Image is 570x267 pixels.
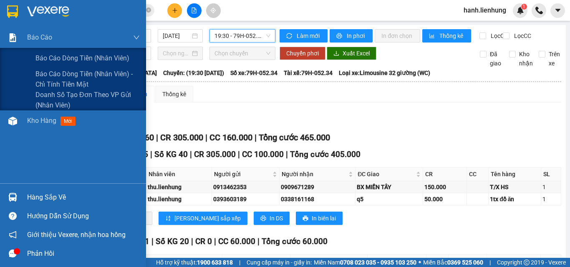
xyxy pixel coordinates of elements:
[280,29,328,42] button: syncLàm mới
[259,132,330,142] span: Tổng cước 465.000
[247,258,312,267] span: Cung cấp máy in - giấy in:
[270,214,283,223] span: In DS
[27,117,56,125] span: Kho hàng
[423,258,483,267] span: Miền Bắc
[27,191,140,204] div: Hàng sắp về
[167,3,182,18] button: plus
[542,195,560,204] div: 1
[187,3,202,18] button: file-add
[286,150,288,159] span: |
[8,193,17,202] img: warehouse-icon
[303,215,308,222] span: printer
[134,237,149,246] span: SL 1
[197,259,233,266] strong: 1900 633 818
[516,50,536,68] span: Kho nhận
[535,7,543,14] img: phone-icon
[238,150,240,159] span: |
[160,132,203,142] span: CR 305.000
[35,69,140,90] span: Báo cáo dòng tiền (nhân viên) - chỉ tính tiền mặt
[489,258,491,267] span: |
[554,7,562,14] span: caret-down
[213,195,277,204] div: 0393603189
[27,32,52,42] span: Báo cáo
[281,195,354,204] div: 0338161168
[524,260,530,265] span: copyright
[333,50,339,57] span: download
[191,7,197,13] span: file-add
[162,90,186,99] div: Thống kê
[424,195,466,204] div: 50.000
[347,31,366,40] span: In phơi
[151,237,154,246] span: |
[174,214,241,223] span: [PERSON_NAME] sắp xếp
[9,212,17,220] span: question-circle
[358,170,414,179] span: ĐC Giao
[487,31,509,40] span: Lọc CR
[148,182,211,192] div: thu.lienhung
[218,237,255,246] span: CC 60.000
[191,237,193,246] span: |
[375,29,420,42] button: In đơn chọn
[439,31,464,40] span: Thống kê
[447,259,483,266] strong: 0369 525 060
[224,257,282,266] span: Người gửi
[159,212,247,225] button: sort-ascending[PERSON_NAME] sắp xếp
[230,68,277,77] span: Số xe: 79H-052.34
[239,258,240,267] span: |
[467,167,489,181] th: CC
[214,237,216,246] span: |
[357,182,421,192] div: BX MIỀN TÂY
[429,33,436,40] span: bar-chart
[27,210,140,222] div: Hướng dẫn sử dụng
[545,50,563,68] span: Trên xe
[522,4,525,10] span: 1
[550,3,565,18] button: caret-down
[165,215,171,222] span: sort-ascending
[255,132,257,142] span: |
[163,68,224,77] span: Chuyến: (19:30 [DATE])
[542,182,560,192] div: 1
[424,182,466,192] div: 150.000
[190,150,192,159] span: |
[195,237,212,246] span: CR 0
[148,195,211,204] div: thu.lienhung
[206,3,221,18] button: aim
[156,237,189,246] span: Số KG 20
[312,214,336,223] span: In biên lai
[541,167,561,181] th: SL
[314,258,416,267] span: Miền Nam
[27,230,126,240] span: Giới thiệu Vexere, nhận hoa hồng
[214,47,270,60] span: Chọn chuyến
[35,53,129,63] span: Báo cáo dòng tiền (nhân viên)
[163,49,190,58] input: Chọn ngày
[9,250,17,257] span: message
[290,150,361,159] span: Tổng cước 405.000
[194,150,236,159] span: CR 305.000
[8,117,17,125] img: warehouse-icon
[210,7,216,13] span: aim
[205,132,207,142] span: |
[370,257,418,266] span: ĐC Giao
[163,31,190,40] input: 15/08/2025
[214,30,270,42] span: 19:30 - 79H-052.34
[214,170,270,179] span: Người gửi
[154,150,188,159] span: Số KG 40
[146,167,212,181] th: Nhân viên
[8,33,17,42] img: solution-icon
[281,182,354,192] div: 0909671289
[280,47,325,60] button: Chuyển phơi
[490,195,539,204] div: 1tx đồ ăn
[262,237,328,246] span: Tổng cước 60.000
[254,212,290,225] button: printerIn DS
[282,170,347,179] span: Người nhận
[9,231,17,239] span: notification
[286,33,293,40] span: sync
[419,261,421,264] span: ⚪️
[336,33,343,40] span: printer
[521,4,527,10] sup: 1
[257,237,260,246] span: |
[260,215,266,222] span: printer
[343,49,370,58] span: Xuất Excel
[133,34,140,41] span: down
[423,167,467,181] th: CR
